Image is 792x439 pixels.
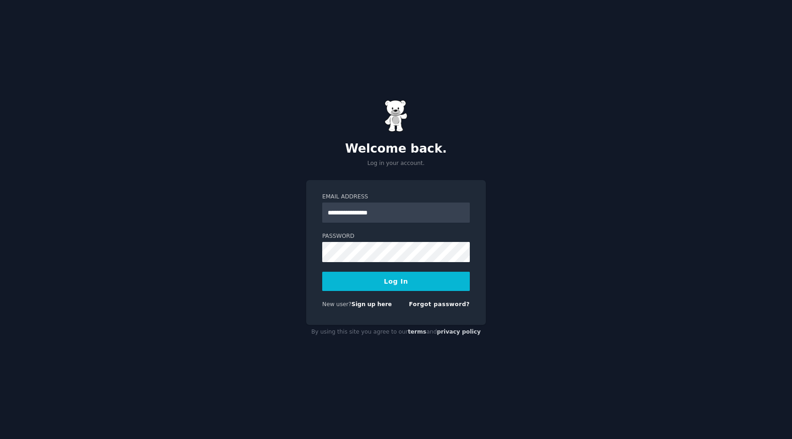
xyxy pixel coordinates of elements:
[408,329,426,335] a: terms
[306,142,486,156] h2: Welcome back.
[322,232,470,241] label: Password
[322,301,352,307] span: New user?
[385,100,407,132] img: Gummy Bear
[352,301,392,307] a: Sign up here
[306,325,486,340] div: By using this site you agree to our and
[322,272,470,291] button: Log In
[437,329,481,335] a: privacy policy
[322,193,470,201] label: Email Address
[409,301,470,307] a: Forgot password?
[306,159,486,168] p: Log in your account.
